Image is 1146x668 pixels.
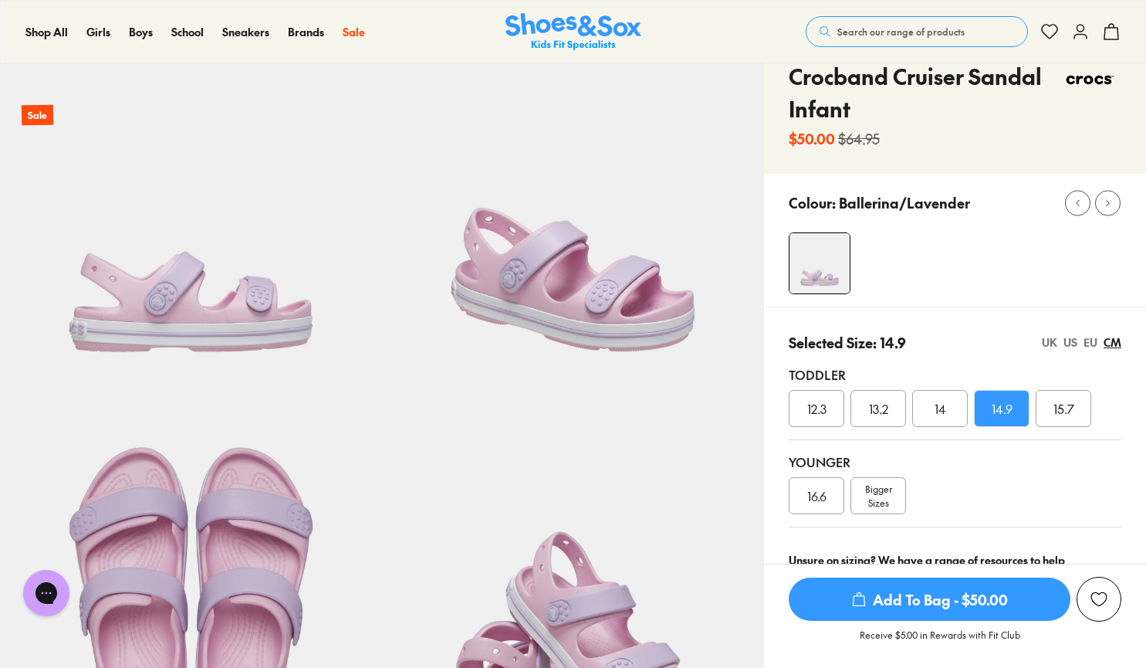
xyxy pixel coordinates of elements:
[129,24,153,40] a: Boys
[1104,334,1121,351] div: CM
[807,487,827,505] span: 16.6
[1053,399,1074,418] span: 15.7
[789,552,1121,568] div: Unsure on sizing? We have a range of resources to help
[935,399,946,418] span: 14
[1083,334,1097,351] div: EU
[789,332,906,353] p: Selected Size: 14.9
[1077,577,1121,622] button: Add to Wishlist
[1042,334,1057,351] div: UK
[288,24,324,40] a: Brands
[15,565,77,622] iframe: Gorgias live chat messenger
[382,19,764,401] img: 5-502891_1
[86,24,110,40] a: Girls
[86,24,110,39] span: Girls
[25,24,68,40] a: Shop All
[838,128,880,149] s: $64.95
[22,105,53,126] p: Sale
[992,399,1012,418] span: 14.9
[789,577,1070,622] button: Add To Bag - $50.00
[789,365,1121,384] div: Toddler
[869,399,888,418] span: 13.2
[789,233,850,293] img: 4-502890_1
[1059,60,1121,100] img: Vendor logo
[860,628,1020,656] p: Receive $5.00 in Rewards with Fit Club
[1063,334,1077,351] div: US
[806,16,1028,47] button: Search our range of products
[807,399,827,418] span: 12.3
[505,13,641,51] img: SNS_Logo_Responsive.svg
[171,24,204,39] span: School
[222,24,269,39] span: Sneakers
[839,192,970,213] p: Ballerina/Lavender
[865,482,892,510] span: Bigger Sizes
[288,24,324,39] span: Brands
[25,24,68,39] span: Shop All
[171,24,204,40] a: School
[789,128,835,149] b: $50.00
[343,24,365,39] span: Sale
[789,578,1070,621] span: Add To Bag - $50.00
[789,60,1059,125] h4: Crocband Cruiser Sandal Infant
[129,24,153,39] span: Boys
[789,453,1121,471] div: Younger
[222,24,269,40] a: Sneakers
[837,25,965,39] span: Search our range of products
[343,24,365,40] a: Sale
[505,13,641,51] a: Shoes & Sox
[789,192,836,213] p: Colour:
